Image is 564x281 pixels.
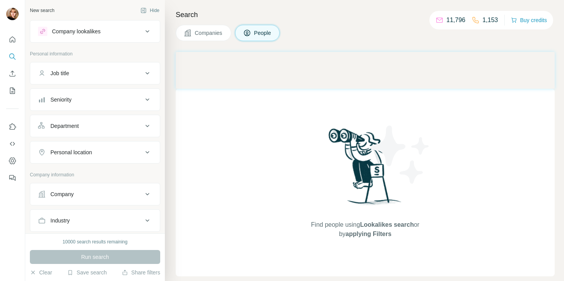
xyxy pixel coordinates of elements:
img: Surfe Illustration - Stars [365,120,435,190]
div: Company [50,190,74,198]
div: Department [50,122,79,130]
p: 11,796 [446,16,465,25]
button: Use Surfe on LinkedIn [6,120,19,134]
span: Find people using or by [303,220,427,239]
button: Seniority [30,90,160,109]
span: Companies [195,29,223,37]
button: Share filters [122,269,160,276]
div: Company lookalikes [52,28,100,35]
button: Job title [30,64,160,83]
div: Job title [50,69,69,77]
button: Clear [30,269,52,276]
p: Personal information [30,50,160,57]
p: Company information [30,171,160,178]
img: Surfe Illustration - Woman searching with binoculars [325,126,406,213]
button: Save search [67,269,107,276]
div: Industry [50,217,70,224]
span: Lookalikes search [360,221,414,228]
button: Use Surfe API [6,137,19,151]
button: Buy credits [511,15,547,26]
span: People [254,29,272,37]
button: Enrich CSV [6,67,19,81]
button: Company [30,185,160,203]
button: Dashboard [6,154,19,168]
div: Personal location [50,148,92,156]
div: 10000 search results remaining [62,238,127,245]
button: Department [30,117,160,135]
p: 1,153 [483,16,498,25]
button: Quick start [6,33,19,47]
button: Hide [135,5,165,16]
img: Avatar [6,8,19,20]
button: Feedback [6,171,19,185]
div: New search [30,7,54,14]
span: applying Filters [346,231,391,237]
div: Seniority [50,96,71,103]
button: Search [6,50,19,64]
button: Company lookalikes [30,22,160,41]
button: Industry [30,211,160,230]
button: Personal location [30,143,160,162]
iframe: Banner [176,52,555,89]
h4: Search [176,9,555,20]
button: My lists [6,84,19,98]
